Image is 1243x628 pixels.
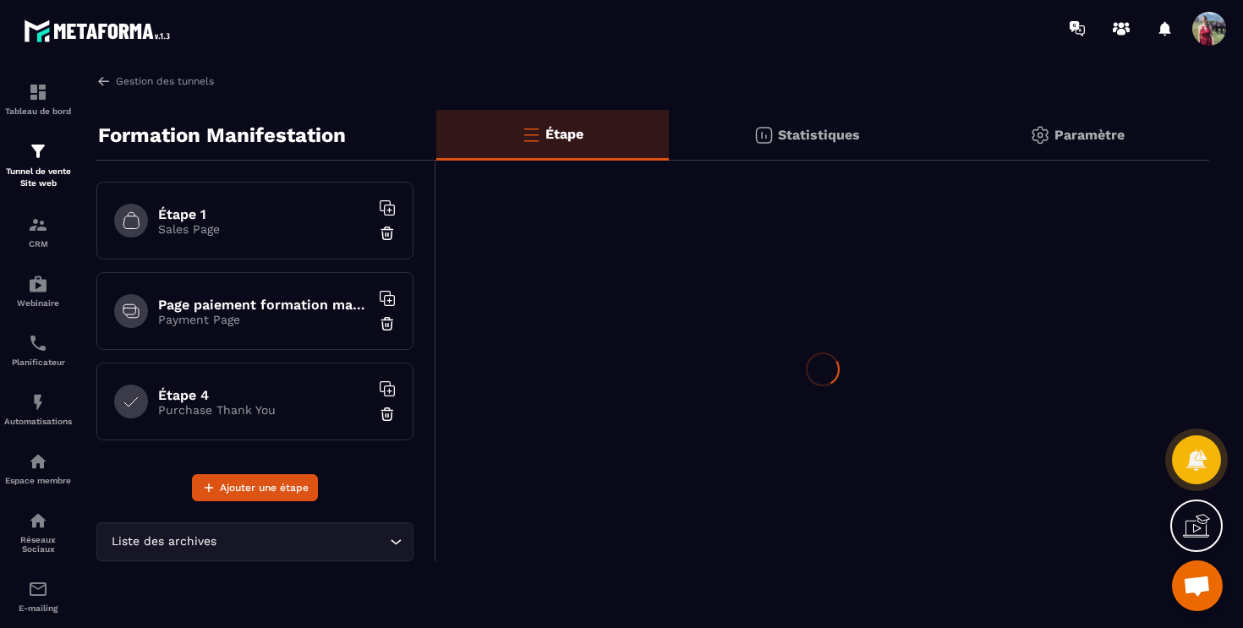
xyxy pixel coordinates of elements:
img: formation [28,215,48,235]
h6: Étape 4 [158,387,370,403]
p: Statistiques [778,127,860,143]
img: scheduler [28,333,48,353]
a: formationformationTunnel de vente Site web [4,128,72,202]
p: Formation Manifestation [98,118,346,152]
p: Étape [545,126,583,142]
a: social-networksocial-networkRéseaux Sociaux [4,498,72,566]
p: Webinaire [4,298,72,308]
div: Search for option [96,522,413,561]
img: logo [24,15,176,46]
img: setting-gr.5f69749f.svg [1030,125,1050,145]
img: formation [28,141,48,161]
img: email [28,579,48,599]
span: Liste des archives [107,532,220,551]
img: formation [28,82,48,102]
p: CRM [4,239,72,248]
p: Planificateur [4,358,72,367]
img: trash [379,315,396,332]
img: automations [28,274,48,294]
p: Tunnel de vente Site web [4,166,72,189]
button: Ajouter une étape [192,474,318,501]
a: formationformationCRM [4,202,72,261]
img: stats.20deebd0.svg [753,125,774,145]
img: arrow [96,74,112,89]
img: automations [28,392,48,412]
img: social-network [28,511,48,531]
img: bars-o.4a397970.svg [521,124,541,145]
img: trash [379,406,396,423]
p: Purchase Thank You [158,403,370,417]
a: automationsautomationsAutomatisations [4,380,72,439]
a: formationformationTableau de bord [4,69,72,128]
a: automationsautomationsEspace membre [4,439,72,498]
h6: Page paiement formation manifestation [158,297,370,313]
img: automations [28,451,48,472]
h6: Étape 1 [158,206,370,222]
p: Paramètre [1054,127,1125,143]
p: Réseaux Sociaux [4,535,72,554]
input: Search for option [220,532,386,551]
p: Sales Page [158,222,370,236]
a: automationsautomationsWebinaire [4,261,72,320]
a: schedulerschedulerPlanificateur [4,320,72,380]
p: E-mailing [4,603,72,613]
a: Gestion des tunnels [96,74,214,89]
p: Payment Page [158,313,370,326]
img: trash [379,225,396,242]
div: Ouvrir le chat [1172,560,1223,611]
a: emailemailE-mailing [4,566,72,625]
span: Ajouter une étape [220,479,309,496]
p: Espace membre [4,476,72,485]
p: Tableau de bord [4,106,72,116]
p: Automatisations [4,417,72,426]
